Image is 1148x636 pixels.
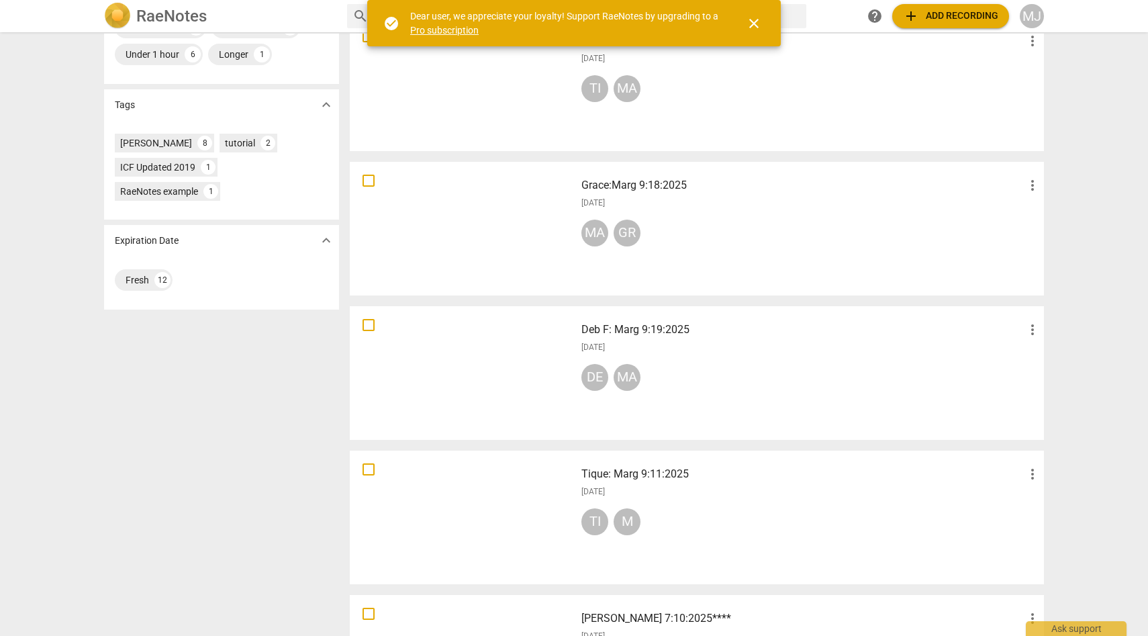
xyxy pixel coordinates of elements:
[354,167,1039,291] a: Grace:Marg 9:18:2025[DATE]MAGR
[1024,177,1041,193] span: more_vert
[316,230,336,251] button: Show more
[104,3,131,30] img: Logo
[354,22,1039,146] a: Tique: Marg 9:24:2025[DATE]TIMA
[581,342,605,353] span: [DATE]
[197,136,212,150] div: 8
[136,7,207,26] h2: RaeNotes
[260,136,275,150] div: 2
[614,220,640,246] div: GR
[746,15,762,32] span: close
[225,136,255,150] div: tutorial
[120,136,192,150] div: [PERSON_NAME]
[581,177,1024,193] h3: Grace:Marg 9:18:2025
[318,97,334,113] span: expand_more
[185,46,201,62] div: 6
[1024,466,1041,482] span: more_vert
[115,234,179,248] p: Expiration Date
[903,8,998,24] span: Add recording
[383,15,399,32] span: check_circle
[867,8,883,24] span: help
[1020,4,1044,28] button: MJ
[1024,33,1041,49] span: more_vert
[581,197,605,209] span: [DATE]
[126,273,149,287] div: Fresh
[354,455,1039,580] a: Tique: Marg 9:11:2025[DATE]TIM
[614,364,640,391] div: MA
[614,75,640,102] div: MA
[318,232,334,248] span: expand_more
[316,95,336,115] button: Show more
[581,220,608,246] div: MA
[1024,322,1041,338] span: more_vert
[354,311,1039,435] a: Deb F: Marg 9:19:2025[DATE]DEMA
[581,364,608,391] div: DE
[738,7,770,40] button: Close
[219,48,248,61] div: Longer
[581,53,605,64] span: [DATE]
[892,4,1009,28] button: Upload
[120,161,195,174] div: ICF Updated 2019
[581,610,1024,627] h3: Sarah McK 7:10:2025****
[581,33,1024,49] h3: Tique: Marg 9:24:2025
[1024,610,1041,627] span: more_vert
[863,4,887,28] a: Help
[352,8,369,24] span: search
[115,98,135,112] p: Tags
[581,508,608,535] div: TI
[410,25,479,36] a: Pro subscription
[120,185,198,198] div: RaeNotes example
[1026,621,1127,636] div: Ask support
[126,48,179,61] div: Under 1 hour
[203,184,218,199] div: 1
[614,508,640,535] div: M
[903,8,919,24] span: add
[410,9,722,37] div: Dear user, we appreciate your loyalty! Support RaeNotes by upgrading to a
[201,160,216,175] div: 1
[581,466,1024,482] h3: Tique: Marg 9:11:2025
[581,75,608,102] div: TI
[254,46,270,62] div: 1
[104,3,336,30] a: LogoRaeNotes
[581,322,1024,338] h3: Deb F: Marg 9:19:2025
[581,486,605,498] span: [DATE]
[154,272,171,288] div: 12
